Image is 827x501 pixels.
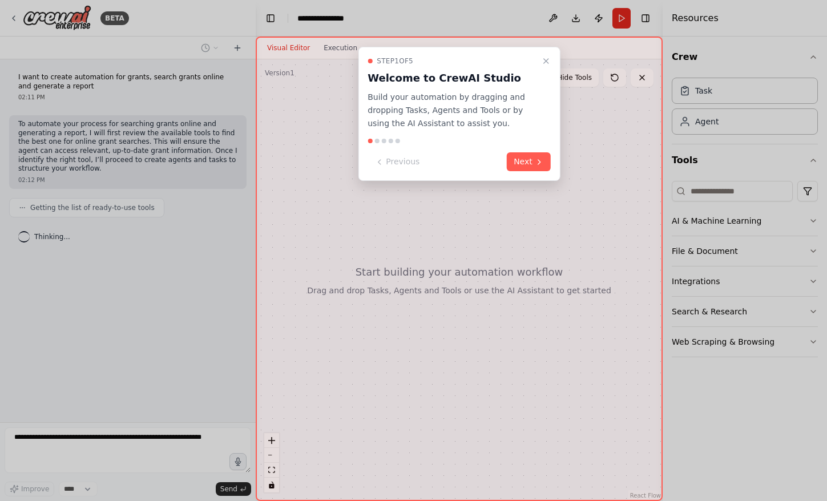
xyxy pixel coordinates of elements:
button: Previous [368,152,426,171]
span: Step 1 of 5 [377,56,413,66]
button: Close walkthrough [539,54,553,68]
button: Hide left sidebar [263,10,279,26]
button: Next [507,152,551,171]
h3: Welcome to CrewAI Studio [368,70,537,86]
p: Build your automation by dragging and dropping Tasks, Agents and Tools or by using the AI Assista... [368,91,537,130]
